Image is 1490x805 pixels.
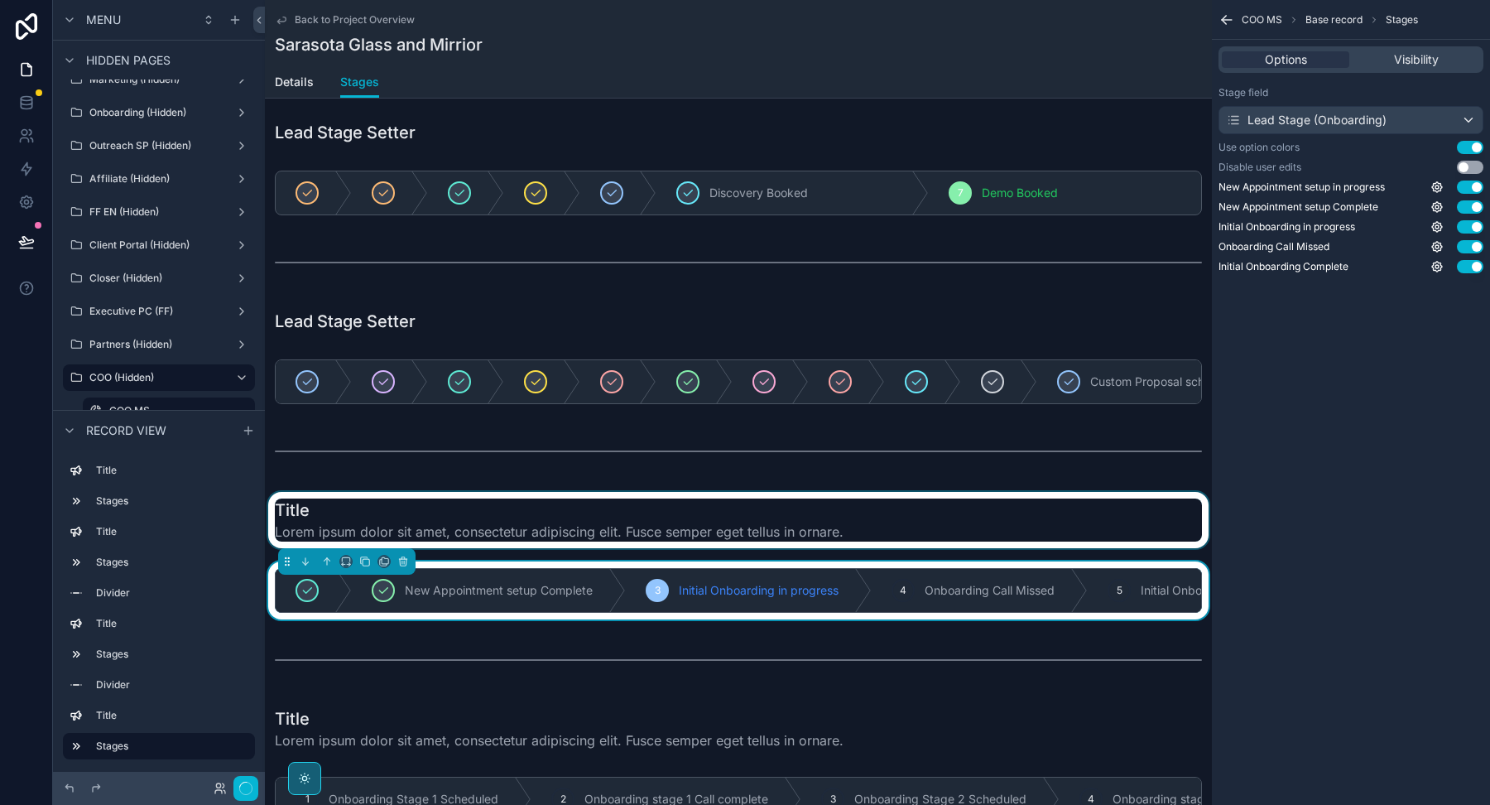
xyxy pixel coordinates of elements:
a: Back to Project Overview [275,13,415,27]
label: Stages [96,740,242,753]
span: 5 [1117,584,1122,597]
span: Initial Onboarding in progress [679,582,839,599]
a: Affiliate (Hidden) [63,166,255,192]
span: Base record [1305,13,1363,27]
label: Executive PC (FF) [89,305,228,318]
button: Lead Stage (Onboarding) [1218,106,1483,134]
label: Marketing (Hidden) [89,73,228,86]
label: COO (Hidden) [89,371,222,384]
label: Onboarding (Hidden) [89,106,228,119]
label: Disable user edits [1218,161,1301,174]
div: Lead Stage (Onboarding) [1226,112,1387,128]
label: Stages [96,648,248,661]
span: Initial Onboarding Complete [1141,582,1292,599]
a: COO MS [83,398,255,424]
label: Partners (Hidden) [89,338,228,351]
a: FF EN (Hidden) [63,199,255,225]
h1: Sarasota Glass and Mirrior [275,33,483,56]
a: Marketing (Hidden) [63,66,255,93]
a: Client Portal (Hidden) [63,232,255,258]
div: scrollable content [53,450,265,772]
label: Divider [96,586,248,600]
span: Menu [86,12,121,28]
span: New Appointment setup in progress [1218,181,1385,194]
span: Stages [1386,13,1418,27]
label: Divider [96,770,248,783]
label: Divider [96,678,248,692]
a: Partners (Hidden) [63,331,255,358]
label: Affiliate (Hidden) [89,172,228,186]
span: Initial Onboarding in progress [1218,220,1355,234]
label: Closer (Hidden) [89,272,228,285]
label: Stages [96,556,248,569]
label: COO MS [109,404,245,417]
span: Initial Onboarding Complete [1218,260,1348,273]
label: Title [96,617,248,630]
label: Client Portal (Hidden) [89,239,228,252]
label: Outreach SP (Hidden) [89,139,228,152]
span: 4 [900,584,906,597]
span: COO MS [1242,13,1282,27]
span: Hidden pages [86,52,171,69]
span: Visibility [1394,51,1439,68]
span: 3 [655,584,661,597]
a: Closer (Hidden) [63,265,255,292]
span: Onboarding Call Missed [1218,240,1329,253]
span: Stages [340,74,379,90]
a: Executive PC (FF) [63,298,255,325]
a: Stages [340,67,379,99]
span: Onboarding Call Missed [925,582,1055,599]
span: Options [1265,51,1307,68]
label: Stage field [1218,86,1268,99]
span: New Appointment setup Complete [1218,200,1378,214]
span: Details [275,74,314,90]
label: Use option colors [1218,141,1300,154]
label: Title [96,525,248,538]
label: Stages [96,494,248,508]
a: Outreach SP (Hidden) [63,133,255,159]
span: Record view [86,422,166,439]
a: Details [275,67,314,100]
span: Back to Project Overview [295,13,415,27]
a: COO (Hidden) [63,364,255,391]
label: FF EN (Hidden) [89,205,228,219]
span: New Appointment setup Complete [405,582,593,599]
label: Title [96,464,248,477]
a: Onboarding (Hidden) [63,99,255,126]
label: Title [96,709,248,722]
